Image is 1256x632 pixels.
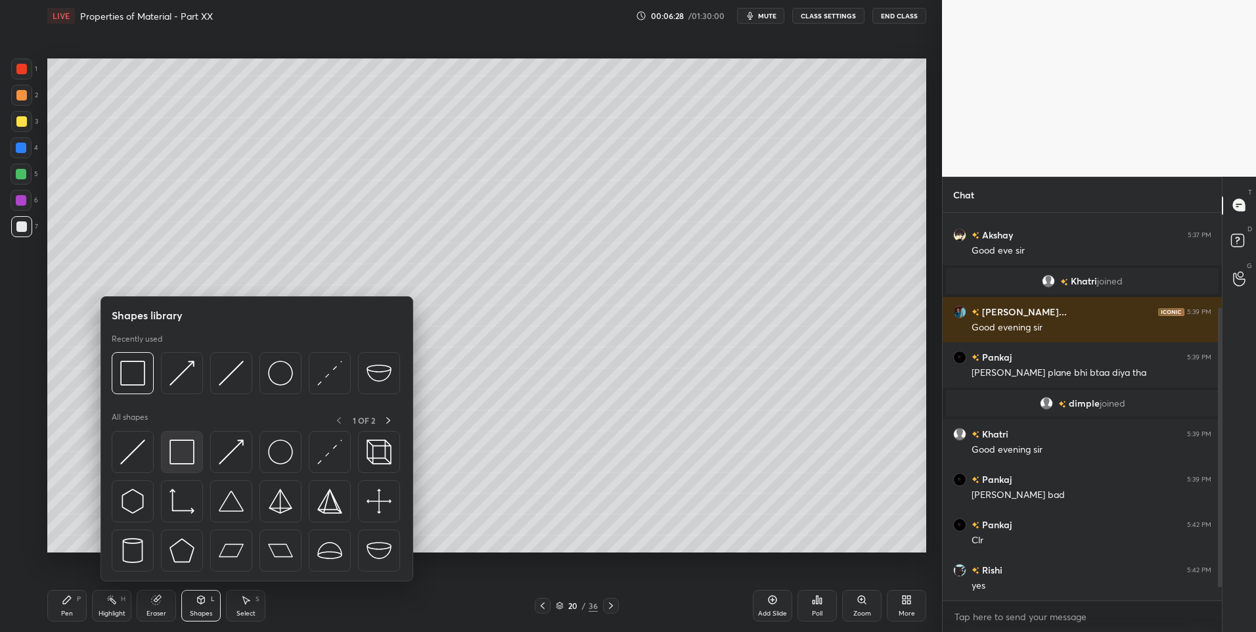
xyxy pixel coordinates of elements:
img: no-rating-badge.077c3623.svg [1060,278,1068,285]
img: svg+xml;charset=utf-8,%3Csvg%20xmlns%3D%22http%3A%2F%2Fwww.w3.org%2F2000%2Fsvg%22%20width%3D%2230... [317,361,342,386]
img: svg+xml;charset=utf-8,%3Csvg%20xmlns%3D%22http%3A%2F%2Fwww.w3.org%2F2000%2Fsvg%22%20width%3D%2234... [169,538,194,563]
div: L [211,596,215,602]
div: S [256,596,259,602]
div: 5:42 PM [1187,566,1211,574]
div: Eraser [146,610,166,617]
button: CLASS SETTINGS [792,8,864,24]
div: 2 [11,85,38,106]
div: Select [236,610,256,617]
img: svg+xml;charset=utf-8,%3Csvg%20xmlns%3D%22http%3A%2F%2Fwww.w3.org%2F2000%2Fsvg%22%20width%3D%2228... [120,538,145,563]
div: 20 [566,602,579,610]
img: bf4054a70c904089aaf21c540a053cd7.jpg [953,563,966,576]
span: mute [758,11,776,20]
p: T [1248,187,1252,197]
img: 028813a5328843dba5b1b8c46882d55e.jpg [953,472,966,485]
div: 4 [11,137,38,158]
img: svg+xml;charset=utf-8,%3Csvg%20xmlns%3D%22http%3A%2F%2Fwww.w3.org%2F2000%2Fsvg%22%20width%3D%2234... [268,489,293,514]
div: [PERSON_NAME] bad [972,489,1211,502]
img: svg+xml;charset=utf-8,%3Csvg%20xmlns%3D%22http%3A%2F%2Fwww.w3.org%2F2000%2Fsvg%22%20width%3D%2234... [120,361,145,386]
img: svg+xml;charset=utf-8,%3Csvg%20xmlns%3D%22http%3A%2F%2Fwww.w3.org%2F2000%2Fsvg%22%20width%3D%2230... [219,440,244,464]
img: 028813a5328843dba5b1b8c46882d55e.jpg [953,350,966,363]
img: svg+xml;charset=utf-8,%3Csvg%20xmlns%3D%22http%3A%2F%2Fwww.w3.org%2F2000%2Fsvg%22%20width%3D%2236... [268,440,293,464]
span: joined [1097,276,1123,286]
div: Good eve sir [972,244,1211,258]
img: svg+xml;charset=utf-8,%3Csvg%20xmlns%3D%22http%3A%2F%2Fwww.w3.org%2F2000%2Fsvg%22%20width%3D%2238... [219,489,244,514]
h5: Shapes library [112,307,183,323]
img: default.png [953,427,966,440]
img: svg+xml;charset=utf-8,%3Csvg%20xmlns%3D%22http%3A%2F%2Fwww.w3.org%2F2000%2Fsvg%22%20width%3D%2234... [169,440,194,464]
img: svg+xml;charset=utf-8,%3Csvg%20xmlns%3D%22http%3A%2F%2Fwww.w3.org%2F2000%2Fsvg%22%20width%3D%2238... [367,538,392,563]
h4: Properties of Material - Part XX [80,10,213,22]
div: Pen [61,610,73,617]
div: Add Slide [758,610,787,617]
div: 5:42 PM [1187,520,1211,528]
img: svg+xml;charset=utf-8,%3Csvg%20xmlns%3D%22http%3A%2F%2Fwww.w3.org%2F2000%2Fsvg%22%20width%3D%2230... [169,361,194,386]
div: 5 [11,164,38,185]
h6: Khatri [979,427,1008,441]
span: Khatri [1071,276,1097,286]
h6: Pankaj [979,518,1012,531]
div: Poll [812,610,822,617]
img: no-rating-badge.077c3623.svg [972,522,979,529]
img: svg+xml;charset=utf-8,%3Csvg%20xmlns%3D%22http%3A%2F%2Fwww.w3.org%2F2000%2Fsvg%22%20width%3D%2233... [169,489,194,514]
h6: Pankaj [979,350,1012,364]
img: svg+xml;charset=utf-8,%3Csvg%20xmlns%3D%22http%3A%2F%2Fwww.w3.org%2F2000%2Fsvg%22%20width%3D%2238... [317,538,342,563]
div: 5:39 PM [1187,353,1211,361]
div: [PERSON_NAME] plane bhi btaa diya tha [972,367,1211,380]
div: / [582,602,586,610]
img: svg+xml;charset=utf-8,%3Csvg%20xmlns%3D%22http%3A%2F%2Fwww.w3.org%2F2000%2Fsvg%22%20width%3D%2230... [219,361,244,386]
div: More [899,610,915,617]
img: svg+xml;charset=utf-8,%3Csvg%20xmlns%3D%22http%3A%2F%2Fwww.w3.org%2F2000%2Fsvg%22%20width%3D%2240... [367,489,392,514]
div: Highlight [99,610,125,617]
img: svg+xml;charset=utf-8,%3Csvg%20xmlns%3D%22http%3A%2F%2Fwww.w3.org%2F2000%2Fsvg%22%20width%3D%2230... [317,440,342,464]
div: Good evening sir [972,443,1211,457]
div: 6 [11,190,38,211]
div: 5:37 PM [1188,231,1211,238]
img: svg+xml;charset=utf-8,%3Csvg%20xmlns%3D%22http%3A%2F%2Fwww.w3.org%2F2000%2Fsvg%22%20width%3D%2236... [268,361,293,386]
p: D [1247,224,1252,234]
p: All shapes [112,412,148,428]
div: Good evening sir [972,321,1211,334]
img: default.png [1040,397,1053,410]
p: 1 OF 2 [353,415,375,426]
div: 5:39 PM [1187,307,1211,315]
img: svg+xml;charset=utf-8,%3Csvg%20xmlns%3D%22http%3A%2F%2Fwww.w3.org%2F2000%2Fsvg%22%20width%3D%2234... [317,489,342,514]
span: dimple [1069,398,1100,409]
img: 028813a5328843dba5b1b8c46882d55e.jpg [953,518,966,531]
div: yes [972,579,1211,593]
div: Zoom [853,610,871,617]
img: no-rating-badge.077c3623.svg [972,431,979,438]
img: bb273ed81f604b29973a29a84a59657c.png [953,228,966,241]
img: no-rating-badge.077c3623.svg [1058,400,1066,407]
div: 5:39 PM [1187,475,1211,483]
img: no-rating-badge.077c3623.svg [972,232,979,239]
div: 5:39 PM [1187,430,1211,438]
button: mute [737,8,784,24]
p: Chat [943,177,985,212]
div: 7 [11,216,38,237]
img: svg+xml;charset=utf-8,%3Csvg%20xmlns%3D%22http%3A%2F%2Fwww.w3.org%2F2000%2Fsvg%22%20width%3D%2230... [120,440,145,464]
h6: Akshay [979,228,1013,242]
img: svg+xml;charset=utf-8,%3Csvg%20xmlns%3D%22http%3A%2F%2Fwww.w3.org%2F2000%2Fsvg%22%20width%3D%2244... [268,538,293,563]
div: P [77,596,81,602]
img: no-rating-badge.077c3623.svg [972,476,979,484]
p: Recently used [112,334,162,344]
img: no-rating-badge.077c3623.svg [972,309,979,316]
p: G [1247,261,1252,271]
div: grid [943,213,1222,600]
img: svg+xml;charset=utf-8,%3Csvg%20xmlns%3D%22http%3A%2F%2Fwww.w3.org%2F2000%2Fsvg%22%20width%3D%2230... [120,489,145,514]
div: Shapes [190,610,212,617]
h6: Rishi [979,563,1002,577]
img: iconic-dark.1390631f.png [1158,307,1184,315]
button: End Class [872,8,926,24]
h6: [PERSON_NAME]... [979,305,1067,319]
div: H [121,596,125,602]
div: 1 [11,58,37,79]
span: joined [1100,398,1125,409]
img: 3 [953,305,966,318]
img: default.png [1042,275,1055,288]
img: no-rating-badge.077c3623.svg [972,567,979,574]
img: no-rating-badge.077c3623.svg [972,354,979,361]
h6: Pankaj [979,472,1012,486]
img: svg+xml;charset=utf-8,%3Csvg%20xmlns%3D%22http%3A%2F%2Fwww.w3.org%2F2000%2Fsvg%22%20width%3D%2235... [367,440,392,464]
